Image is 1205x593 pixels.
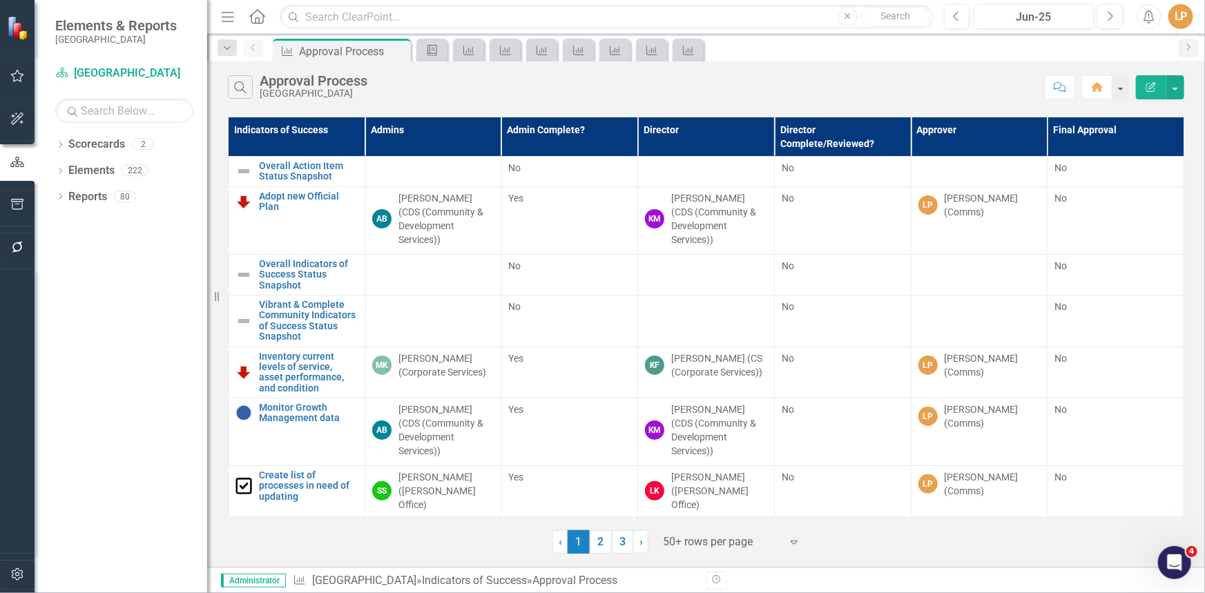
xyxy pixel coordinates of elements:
span: No [1054,260,1067,271]
td: Double-Click to Edit [501,398,638,466]
img: tab_keywords_by_traffic_grey.svg [137,80,148,91]
a: Overall Indicators of Success Status Snapshot [259,259,358,291]
td: Double-Click to Edit [774,254,911,295]
div: Approval Process [260,73,367,88]
a: Elements [68,163,115,179]
a: Vibrant & Complete Community Indicators of Success Status Snapshot [259,300,358,342]
td: Double-Click to Edit Right Click for Context Menu [229,254,365,295]
div: LP [918,474,938,494]
span: No [782,353,794,364]
td: Double-Click to Edit [774,157,911,187]
div: » » [293,573,696,589]
div: Domain Overview [52,81,124,90]
div: MK [372,356,392,375]
button: Search [861,7,930,26]
img: logo_orange.svg [22,22,33,33]
span: Yes [508,353,523,364]
div: [PERSON_NAME] (CS (Corporate Services)) [671,351,767,379]
td: Double-Click to Edit [365,254,501,295]
td: Double-Click to Edit [774,347,911,398]
div: [PERSON_NAME] (CDS (Community & Development Services)) [671,191,767,246]
div: KF [645,356,664,375]
span: Yes [508,193,523,204]
td: Double-Click to Edit [638,466,775,520]
td: Double-Click to Edit [501,254,638,295]
small: [GEOGRAPHIC_DATA] [55,34,177,45]
span: No [1054,301,1067,312]
td: Double-Click to Edit [638,157,775,187]
img: tab_domain_overview_orange.svg [37,80,48,91]
td: Double-Click to Edit [638,295,775,347]
img: Not Defined [235,163,252,179]
div: Jun-25 [979,9,1090,26]
td: Double-Click to Edit [911,295,1048,347]
td: Double-Click to Edit [1048,295,1184,347]
td: Double-Click to Edit [1048,157,1184,187]
span: No [1054,162,1067,173]
div: Domain: [DOMAIN_NAME] [36,36,152,47]
span: No [1054,472,1067,483]
td: Double-Click to Edit [1048,186,1184,254]
td: Double-Click to Edit [911,466,1048,520]
td: Double-Click to Edit [501,466,638,520]
a: [GEOGRAPHIC_DATA] [312,574,416,587]
span: Yes [508,472,523,483]
div: 2 [132,139,154,150]
td: Double-Click to Edit Right Click for Context Menu [229,157,365,187]
td: Double-Click to Edit [1048,398,1184,466]
span: 4 [1186,546,1197,557]
div: KM [645,209,664,229]
td: Double-Click to Edit [1048,347,1184,398]
span: No [782,162,794,173]
img: website_grey.svg [22,36,33,47]
div: Approval Process [532,574,617,587]
a: Indicators of Success [422,574,527,587]
td: Double-Click to Edit [638,254,775,295]
button: Jun-25 [974,4,1095,29]
img: Below Target [235,364,252,380]
div: Approval Process [299,43,407,60]
td: Double-Click to Edit [774,295,911,347]
input: Search Below... [55,99,193,123]
a: Overall Action Item Status Snapshot [259,161,358,182]
td: Double-Click to Edit [638,186,775,254]
td: Double-Click to Edit [365,186,501,254]
img: Not Started [235,405,252,421]
td: Double-Click to Edit [911,254,1048,295]
div: SS [372,481,392,500]
span: No [782,301,794,312]
span: No [782,193,794,204]
div: KM [645,420,664,440]
span: 1 [568,530,590,554]
td: Double-Click to Edit Right Click for Context Menu [229,398,365,466]
td: Double-Click to Edit [638,398,775,466]
div: Keywords by Traffic [153,81,233,90]
iframe: Intercom live chat [1158,546,1191,579]
span: Yes [508,404,523,415]
img: ClearPoint Strategy [6,15,32,41]
td: Double-Click to Edit Right Click for Context Menu [229,186,365,254]
span: No [782,472,794,483]
img: Not Defined [235,266,252,283]
div: [GEOGRAPHIC_DATA] [260,88,367,99]
span: Administrator [221,574,286,587]
a: 3 [612,530,634,554]
a: Create list of processes in need of updating [259,470,358,502]
a: [GEOGRAPHIC_DATA] [55,66,193,81]
td: Double-Click to Edit [365,398,501,466]
div: [PERSON_NAME] (CDS (Community & Development Services)) [398,402,494,458]
div: [PERSON_NAME] (CDS (Community & Development Services)) [398,191,494,246]
td: Double-Click to Edit [774,466,911,520]
span: ‹ [559,535,562,548]
td: Double-Click to Edit Right Click for Context Menu [229,347,365,398]
div: [PERSON_NAME] (CDS (Community & Development Services)) [671,402,767,458]
td: Double-Click to Edit [774,186,911,254]
input: Search ClearPoint... [280,5,933,29]
span: No [1054,193,1067,204]
td: Double-Click to Edit [501,186,638,254]
div: LP [918,356,938,375]
td: Double-Click to Edit [1048,254,1184,295]
td: Double-Click to Edit [911,186,1048,254]
div: 80 [114,191,136,202]
div: [PERSON_NAME] (Comms) [945,402,1041,430]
